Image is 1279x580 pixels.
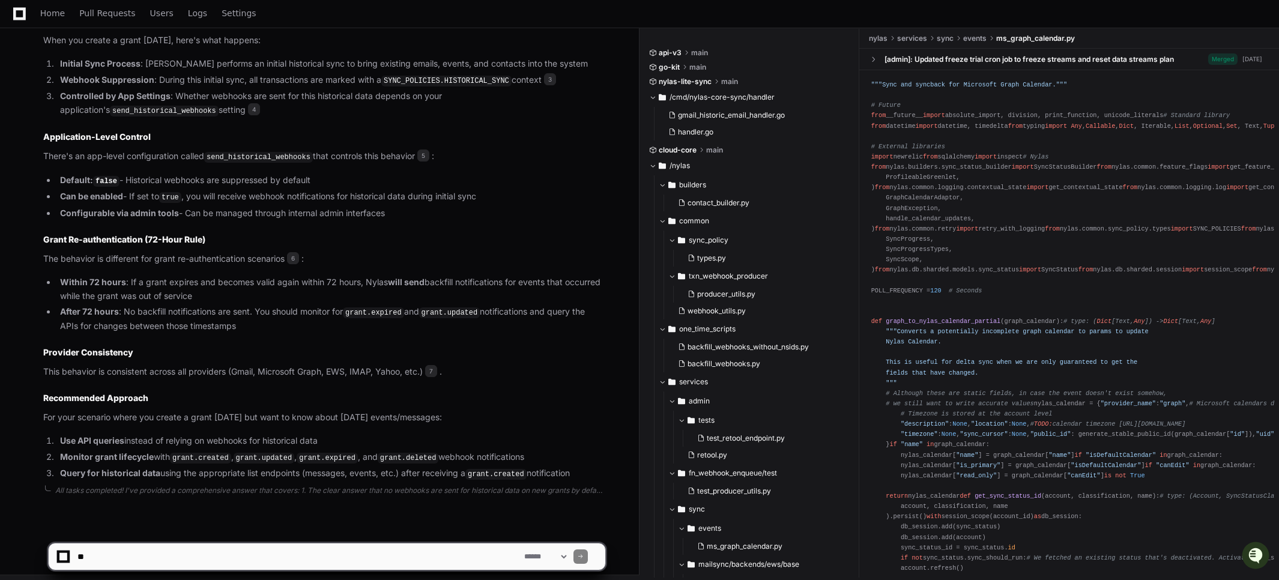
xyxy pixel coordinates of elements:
svg: Directory [678,394,685,408]
span: None [1012,420,1027,427]
span: Logs [188,10,207,17]
li: - If set to , you will receive webhook notifications for historical data during initial sync [56,190,605,204]
span: in [927,441,934,448]
span: Dict [1119,122,1134,130]
button: fn_webhook_enqueue/test [668,464,850,483]
span: backfill_webhooks.py [688,359,760,369]
span: is [1104,472,1111,479]
span: as [1034,513,1041,520]
strong: Query for historical data [60,468,160,478]
button: webhook_utils.py [673,303,843,319]
button: contact_builder.py [673,195,843,211]
span: from [875,225,890,232]
span: 4 [248,103,260,115]
button: txn_webhook_producer [668,267,850,286]
span: import [1226,184,1248,191]
svg: Directory [678,502,685,516]
span: 3 [544,73,556,85]
svg: Directory [668,214,676,228]
span: Home [40,10,65,17]
span: webhook_utils.py [688,306,746,316]
strong: Monitor grant lifecycle [60,452,154,462]
span: import [923,112,945,119]
span: "location" [971,420,1008,427]
svg: Directory [678,233,685,247]
span: Settings [222,10,256,17]
span: def [960,492,971,500]
span: tests [698,415,715,425]
span: from [871,122,886,130]
span: backfill_webhooks_without_nsids.py [688,342,809,352]
span: Any [1200,318,1211,325]
span: api-v3 [659,48,682,58]
span: graph_to_nylas_calendar_partial [886,318,1000,325]
span: "provider_name" [1101,400,1156,407]
code: grant.expired [343,307,404,318]
code: SYNC_POLICIES.HISTORICAL_SYNC [381,76,512,86]
span: from [1078,266,1093,273]
span: "isDefaultCalendar" [1071,462,1141,469]
svg: Directory [668,322,676,336]
a: Powered byPylon [85,125,145,135]
span: retool.py [697,450,727,460]
span: import [1182,266,1204,273]
code: send_historical_webhooks [204,152,313,163]
button: events [678,519,850,538]
div: [DATE] [1242,55,1262,64]
span: Users [150,10,174,17]
button: handler.go [664,124,843,140]
span: Set [1226,122,1237,130]
span: import [871,153,893,160]
span: None [942,430,957,438]
span: Any [1071,122,1081,130]
span: 120 [930,287,941,294]
strong: Grant Re-authentication (72-Hour Rule) [43,234,205,244]
button: backfill_webhooks.py [673,355,843,372]
span: TODO: [1034,420,1053,427]
p: The behavior is different for grant re-authentication scenarios : [43,252,605,266]
li: : If a grant expires and becomes valid again within 72 hours, Nylas backfill notifications for ev... [56,276,605,303]
button: Start new chat [204,93,219,107]
span: "name" [956,452,978,459]
button: one_time_scripts [659,319,850,339]
iframe: Open customer support [1241,540,1273,573]
button: services [659,372,850,391]
span: main [691,48,708,58]
span: "public_id" [1030,430,1071,438]
span: Pull Requests [79,10,135,17]
span: "is_primary" [956,462,1000,469]
span: # Standard library [1163,112,1230,119]
span: main [706,145,723,155]
span: Pylon [119,126,145,135]
span: # Nylas [1023,153,1048,160]
span: 7 [425,365,437,377]
span: from [1241,225,1256,232]
span: # calendar timezone [URL][DOMAIN_NAME] [1030,420,1186,427]
span: import [956,225,978,232]
li: instead of relying on webhooks for historical data [56,434,605,448]
strong: Can be enabled [60,191,123,201]
span: /cmd/nylas-core-sync/handler [670,92,775,102]
span: "id" [1230,430,1245,438]
button: retool.py [683,447,843,464]
span: admin [689,396,710,406]
span: from [875,266,890,273]
span: import [916,122,938,130]
span: import [975,153,997,160]
span: # External libraries [871,143,945,150]
code: false [93,176,119,187]
span: # Seconds [949,287,982,294]
span: test_producer_utils.py [697,486,771,496]
span: True [1130,472,1145,479]
span: builders [679,180,706,190]
span: # Future [871,101,901,109]
strong: Webhook Suppression [60,74,154,85]
strong: Application-Level Control [43,131,151,142]
span: # Timezone is stored at the account level [901,410,1053,417]
span: with [927,513,942,520]
span: from [1252,266,1267,273]
span: import [1171,225,1193,232]
span: sync [937,34,954,43]
li: : [PERSON_NAME] performs an initial historical sync to bring existing emails, events, and contact... [56,57,605,71]
button: sync [668,500,850,519]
